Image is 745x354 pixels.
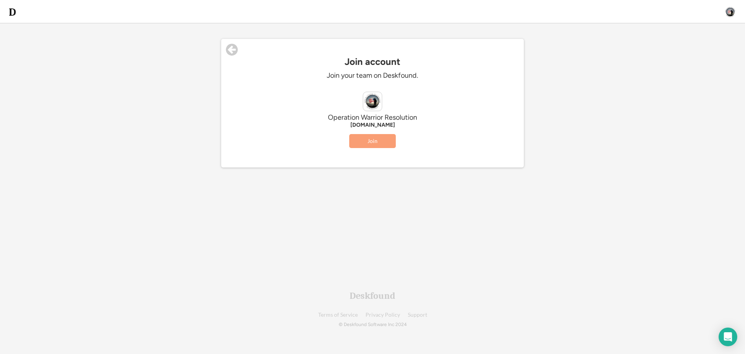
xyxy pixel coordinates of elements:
[256,122,489,128] div: [DOMAIN_NAME]
[363,92,382,111] img: operationwarriorresolution.org
[318,312,358,318] a: Terms of Service
[366,312,400,318] a: Privacy Policy
[221,56,524,67] div: Join account
[256,113,489,122] div: Operation Warrior Resolution
[256,71,489,80] div: Join your team on Deskfound.
[8,7,17,17] img: d-whitebg.png
[350,291,395,300] div: Deskfound
[723,5,737,19] img: ACg8ocIohLw6eLuBIQaP7reOMZGr9GcKuJ7HvQjgtxD_V29wFZDO3JU=s96-c
[408,312,427,318] a: Support
[719,328,737,346] div: Open Intercom Messenger
[349,134,396,148] button: Join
